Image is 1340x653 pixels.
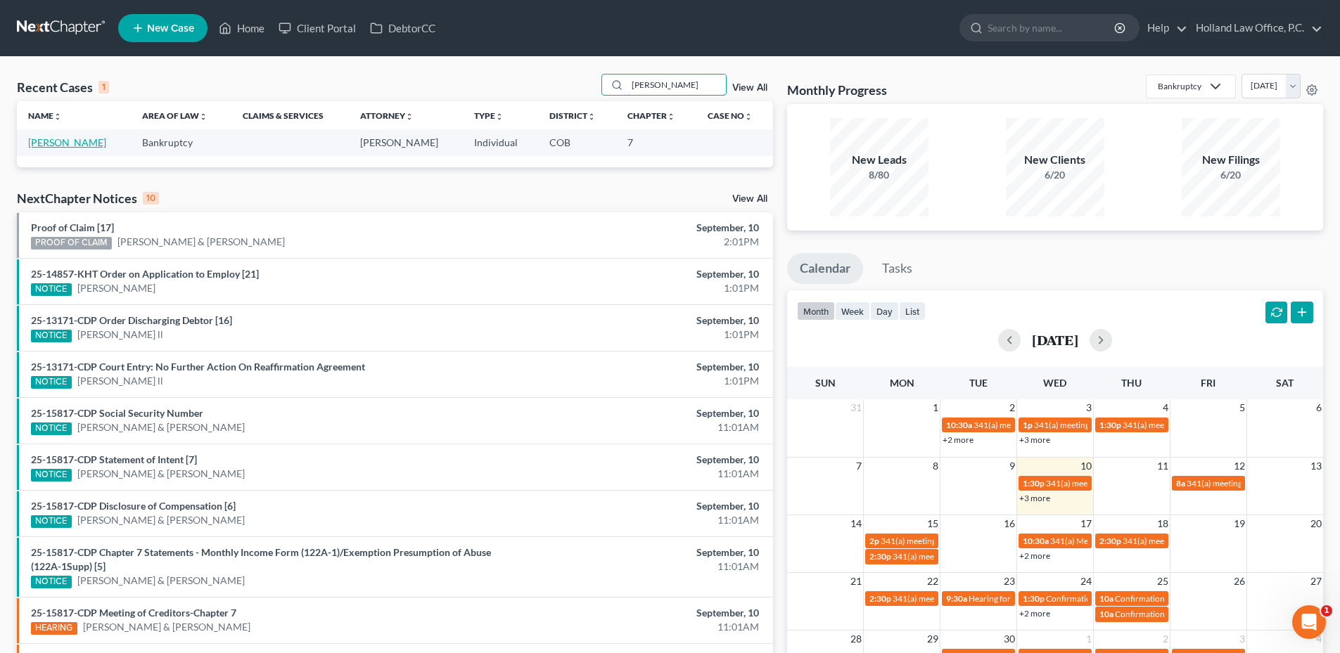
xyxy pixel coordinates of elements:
[1123,420,1258,430] span: 341(a) meeting for [PERSON_NAME]
[31,283,72,296] div: NOTICE
[1276,377,1294,389] span: Sat
[627,75,726,95] input: Search by name...
[525,360,759,374] div: September, 10
[77,374,163,388] a: [PERSON_NAME] ll
[360,110,414,121] a: Attorneyunfold_more
[28,136,106,148] a: [PERSON_NAME]
[31,469,72,481] div: NOTICE
[1023,478,1045,489] span: 1:30p
[525,606,759,620] div: September, 10
[199,112,208,121] i: unfold_more
[1002,515,1016,532] span: 16
[1140,15,1187,41] a: Help
[1008,458,1016,474] span: 9
[1182,168,1280,182] div: 6/20
[31,622,77,635] div: HEARING
[525,620,759,634] div: 11:01AM
[525,221,759,235] div: September, 10
[212,15,272,41] a: Home
[893,551,1096,562] span: 341(a) meeting for [MEDICAL_DATA][PERSON_NAME]
[525,545,759,560] div: September, 10
[1046,478,1182,489] span: 341(a) meeting for [PERSON_NAME]
[787,82,887,98] h3: Monthly Progress
[98,81,109,93] div: 1
[1043,377,1066,389] span: Wed
[849,573,863,590] span: 21
[83,620,250,634] a: [PERSON_NAME] & [PERSON_NAME]
[31,376,72,389] div: NOTICE
[117,235,285,249] a: [PERSON_NAME] & [PERSON_NAME]
[31,607,236,619] a: 25-15817-CDP Meeting of Creditors-Chapter 7
[708,110,753,121] a: Case Nounfold_more
[349,129,463,155] td: [PERSON_NAME]
[525,267,759,281] div: September, 10
[797,302,835,321] button: month
[131,129,231,155] td: Bankruptcy
[463,129,538,155] td: Individual
[538,129,616,155] td: COB
[815,377,836,389] span: Sun
[869,536,879,546] span: 2p
[1238,631,1246,647] span: 3
[1161,399,1170,416] span: 4
[1309,573,1323,590] span: 27
[77,574,245,588] a: [PERSON_NAME] & [PERSON_NAME]
[849,515,863,532] span: 14
[946,420,972,430] span: 10:30a
[77,420,245,434] a: [PERSON_NAME] & [PERSON_NAME]
[1006,152,1104,168] div: New Clients
[31,422,72,435] div: NOTICE
[627,110,675,121] a: Chapterunfold_more
[525,374,759,388] div: 1:01PM
[1085,631,1093,647] span: 1
[787,253,863,284] a: Calendar
[525,420,759,434] div: 11:01AM
[1023,593,1045,604] span: 1:30p
[1292,605,1326,639] iframe: Intercom live chat
[1232,458,1246,474] span: 12
[525,499,759,513] div: September, 10
[1079,573,1093,590] span: 24
[31,237,112,250] div: PROOF OF CLAIM
[732,194,767,204] a: View All
[732,83,767,93] a: View All
[1161,631,1170,647] span: 2
[474,110,504,121] a: Typeunfold_more
[1085,399,1093,416] span: 3
[943,434,974,445] a: +2 more
[931,458,940,474] span: 8
[1032,332,1078,347] h2: [DATE]
[231,101,349,129] th: Claims & Services
[988,15,1116,41] input: Search by name...
[849,631,863,647] span: 28
[53,112,62,121] i: unfold_more
[31,576,72,588] div: NOTICE
[855,458,863,474] span: 7
[525,406,759,420] div: September, 10
[881,536,1091,546] span: 341(a) meeting for [PERSON_NAME] & [PERSON_NAME]
[893,593,1028,604] span: 341(a) meeting for [PERSON_NAME]
[1189,15,1322,41] a: Holland Law Office, P.C.
[525,328,759,342] div: 1:01PM
[1182,152,1280,168] div: New Filings
[1309,458,1323,474] span: 13
[1006,168,1104,182] div: 6/20
[1156,458,1170,474] span: 11
[869,551,891,562] span: 2:30p
[974,420,1184,430] span: 341(a) meeting for [PERSON_NAME] & [PERSON_NAME]
[869,253,925,284] a: Tasks
[1099,609,1114,619] span: 10a
[1315,399,1323,416] span: 6
[1321,605,1332,616] span: 1
[931,399,940,416] span: 1
[926,515,940,532] span: 15
[1034,420,1244,430] span: 341(a) meeting for [PERSON_NAME] & [PERSON_NAME]
[31,314,232,326] a: 25-13171-CDP Order Discharging Debtor [16]
[926,631,940,647] span: 29
[525,560,759,574] div: 11:01AM
[1046,593,1320,604] span: Confirmation hearing for Broc Charleston second case & [PERSON_NAME]
[31,546,491,572] a: 25-15817-CDP Chapter 7 Statements - Monthly Income Form (122A-1)/Exemption Presumption of Abuse (...
[830,168,929,182] div: 8/80
[525,235,759,249] div: 2:01PM
[1123,536,1258,546] span: 341(a) meeting for [PERSON_NAME]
